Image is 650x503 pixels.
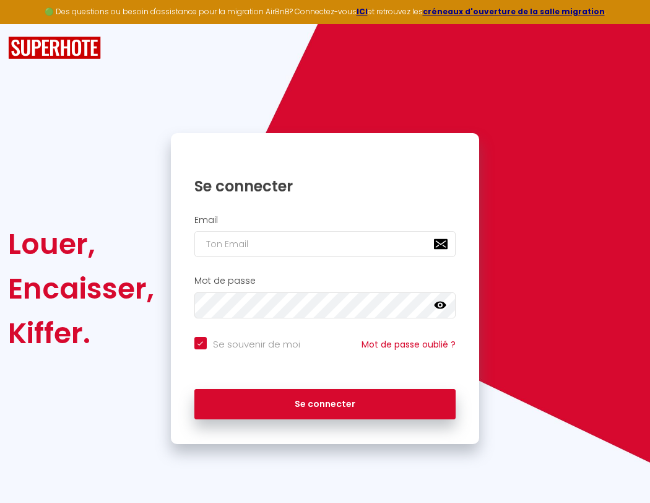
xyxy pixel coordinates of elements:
[194,231,456,257] input: Ton Email
[8,222,154,266] div: Louer,
[194,276,456,286] h2: Mot de passe
[8,37,101,59] img: SuperHote logo
[362,338,456,351] a: Mot de passe oublié ?
[194,389,456,420] button: Se connecter
[8,266,154,311] div: Encaisser,
[423,6,605,17] a: créneaux d'ouverture de la salle migration
[194,177,456,196] h1: Se connecter
[194,215,456,225] h2: Email
[357,6,368,17] a: ICI
[8,311,154,356] div: Kiffer.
